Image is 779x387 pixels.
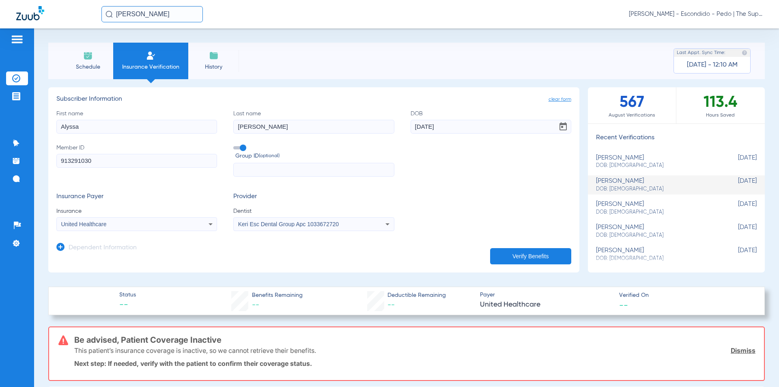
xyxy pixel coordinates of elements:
span: DOB: [DEMOGRAPHIC_DATA] [596,162,716,169]
label: First name [56,110,217,134]
span: Schedule [69,63,107,71]
span: Dentist [233,207,394,215]
span: -- [252,301,259,309]
input: DOBOpen calendar [411,120,571,134]
iframe: Chat Widget [738,348,779,387]
input: Member ID [56,154,217,168]
span: DOB: [DEMOGRAPHIC_DATA] [596,255,716,262]
span: Verified On [619,291,751,300]
img: last sync help info [742,50,747,56]
span: [DATE] - 12:10 AM [687,61,738,69]
h3: Subscriber Information [56,95,571,104]
img: Manual Insurance Verification [146,51,156,61]
div: [PERSON_NAME] [596,224,716,239]
a: Dismiss [731,346,755,355]
button: Verify Benefits [490,248,571,264]
span: United Healthcare [61,221,107,227]
img: hamburger-icon [11,35,24,44]
label: Last name [233,110,394,134]
h3: Be advised, Patient Coverage Inactive [74,336,755,344]
img: Zuub Logo [16,6,44,20]
input: Last name [233,120,394,134]
h3: Provider [233,193,394,201]
span: DOB: [DEMOGRAPHIC_DATA] [596,209,716,216]
div: 113.4 [676,87,765,123]
span: DOB: [DEMOGRAPHIC_DATA] [596,186,716,193]
div: 567 [588,87,676,123]
img: error-icon [58,335,68,345]
input: Search for patients [101,6,203,22]
span: [DATE] [716,224,757,239]
span: Benefits Remaining [252,291,303,300]
span: Payer [480,291,612,299]
img: History [209,51,219,61]
span: Keri Esc Dental Group Apc 1033672720 [238,221,339,227]
span: Deductible Remaining [387,291,446,300]
h3: Insurance Payer [56,193,217,201]
label: DOB [411,110,571,134]
span: -- [387,301,395,309]
p: Next step: If needed, verify with the patient to confirm their coverage status. [74,359,755,368]
div: [PERSON_NAME] [596,201,716,216]
span: [DATE] [716,154,757,169]
span: -- [119,300,136,311]
h3: Recent Verifications [588,134,765,142]
span: [PERSON_NAME] - Escondido - Pedo | The Super Dentists [629,10,763,18]
span: -- [619,301,628,309]
span: [DATE] [716,201,757,216]
span: History [194,63,233,71]
button: Open calendar [555,119,571,135]
span: Insurance [56,207,217,215]
span: Insurance Verification [119,63,182,71]
div: [PERSON_NAME] [596,247,716,262]
span: [DATE] [716,247,757,262]
span: Group ID [235,152,394,160]
small: (optional) [259,152,280,160]
img: Schedule [83,51,93,61]
span: United Healthcare [480,300,612,310]
span: Hours Saved [676,111,765,119]
p: This patient’s insurance coverage is inactive, so we cannot retrieve their benefits. [74,346,316,355]
label: Member ID [56,144,217,177]
div: [PERSON_NAME] [596,177,716,192]
span: Status [119,291,136,299]
h3: Dependent Information [69,244,137,252]
img: Search Icon [105,11,113,18]
span: August Verifications [588,111,676,119]
span: DOB: [DEMOGRAPHIC_DATA] [596,232,716,239]
input: First name [56,120,217,134]
span: Last Appt. Sync Time: [677,49,725,57]
span: [DATE] [716,177,757,192]
div: [PERSON_NAME] [596,154,716,169]
span: clear form [549,95,571,104]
